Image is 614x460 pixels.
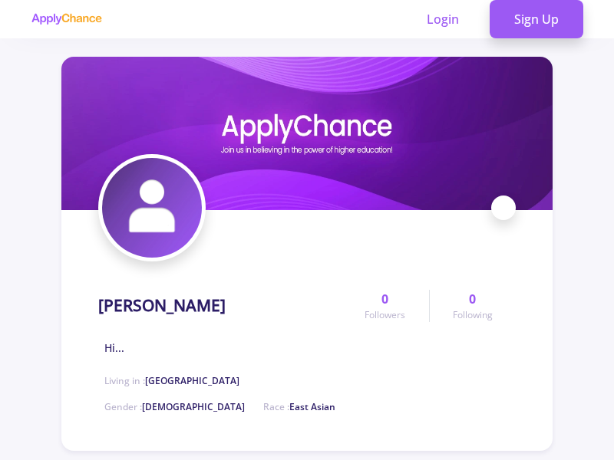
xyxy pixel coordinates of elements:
[365,308,405,322] span: Followers
[263,400,335,413] span: Race :
[102,158,202,258] img: Amin Asadavatar
[31,13,102,25] img: applychance logo text only
[145,374,239,387] span: [GEOGRAPHIC_DATA]
[61,57,553,210] img: Amin Asadcover image
[142,400,245,413] span: [DEMOGRAPHIC_DATA]
[98,296,226,315] h1: [PERSON_NAME]
[381,290,388,308] span: 0
[429,290,516,322] a: 0Following
[469,290,476,308] span: 0
[289,400,335,413] span: East Asian
[104,400,245,413] span: Gender :
[104,340,124,356] span: Hi...
[453,308,493,322] span: Following
[342,290,428,322] a: 0Followers
[104,374,239,387] span: Living in :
